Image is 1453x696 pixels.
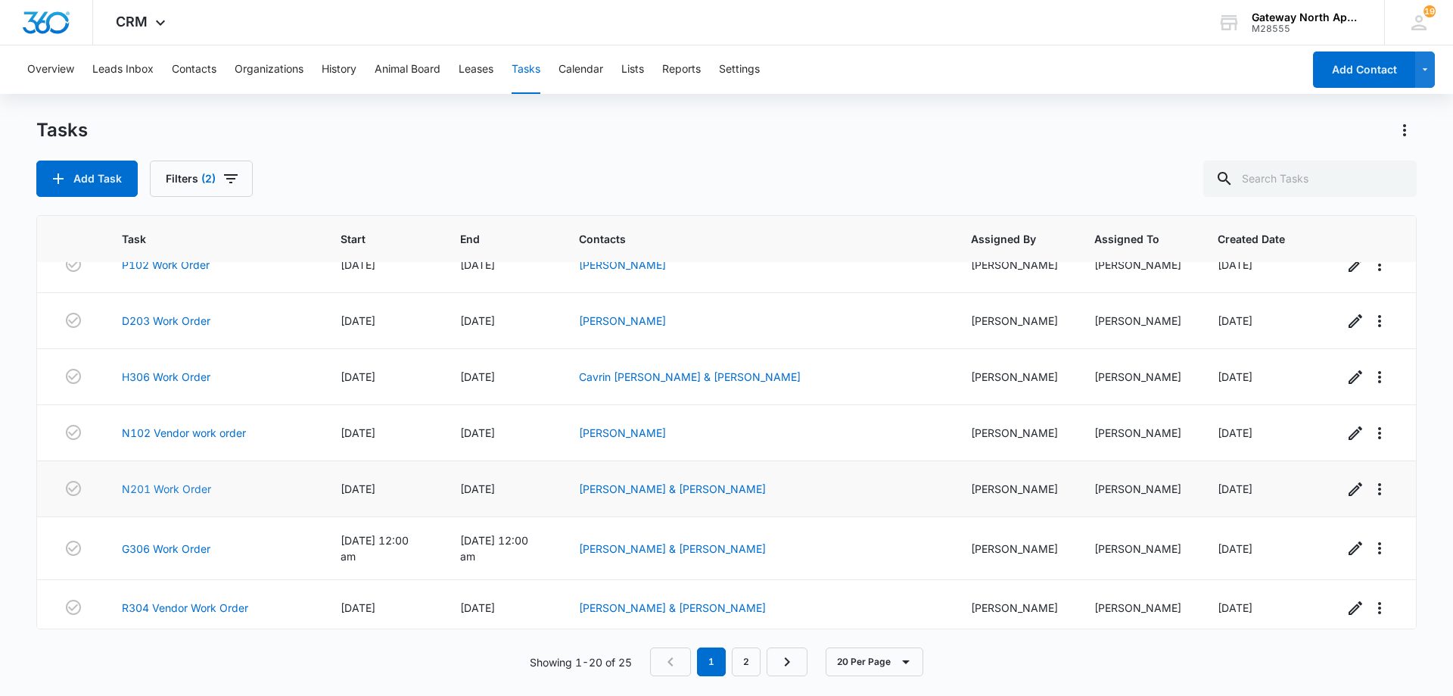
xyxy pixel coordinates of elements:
[1252,11,1362,23] div: account name
[460,534,528,563] span: [DATE] 12:00 am
[1218,601,1252,614] span: [DATE]
[341,370,375,383] span: [DATE]
[122,313,210,329] a: D203 Work Order
[341,426,375,439] span: [DATE]
[971,425,1058,441] div: [PERSON_NAME]
[826,648,923,676] button: 20 Per Page
[1094,231,1159,247] span: Assigned To
[235,45,303,94] button: Organizations
[1203,161,1417,197] input: Search Tasks
[530,654,632,670] p: Showing 1-20 of 25
[662,45,701,94] button: Reports
[971,600,1058,616] div: [PERSON_NAME]
[1094,257,1181,273] div: [PERSON_NAME]
[971,313,1058,329] div: [PERSON_NAME]
[459,45,493,94] button: Leases
[460,231,521,247] span: End
[1094,313,1181,329] div: [PERSON_NAME]
[650,648,807,676] nav: Pagination
[1218,426,1252,439] span: [DATE]
[1392,118,1417,142] button: Actions
[697,648,726,676] em: 1
[122,369,210,385] a: H306 Work Order
[579,482,766,495] a: [PERSON_NAME] & [PERSON_NAME]
[1218,482,1252,495] span: [DATE]
[460,370,495,383] span: [DATE]
[767,648,807,676] a: Next Page
[1218,370,1252,383] span: [DATE]
[122,231,282,247] span: Task
[1252,23,1362,34] div: account id
[460,482,495,495] span: [DATE]
[579,542,766,555] a: [PERSON_NAME] & [PERSON_NAME]
[512,45,540,94] button: Tasks
[36,161,138,197] button: Add Task
[1423,5,1436,17] span: 19
[122,257,210,273] a: P102 Work Order
[92,45,154,94] button: Leads Inbox
[1423,5,1436,17] div: notifications count
[322,45,356,94] button: History
[971,231,1036,247] span: Assigned By
[460,426,495,439] span: [DATE]
[1218,231,1285,247] span: Created Date
[1313,51,1415,88] button: Add Contact
[579,231,913,247] span: Contacts
[341,534,409,563] span: [DATE] 12:00 am
[1094,541,1181,557] div: [PERSON_NAME]
[579,258,666,271] a: [PERSON_NAME]
[558,45,603,94] button: Calendar
[116,14,148,30] span: CRM
[1218,258,1252,271] span: [DATE]
[460,601,495,614] span: [DATE]
[201,173,216,184] span: (2)
[172,45,216,94] button: Contacts
[122,481,211,497] a: N201 Work Order
[1094,600,1181,616] div: [PERSON_NAME]
[971,369,1058,385] div: [PERSON_NAME]
[971,541,1058,557] div: [PERSON_NAME]
[1094,425,1181,441] div: [PERSON_NAME]
[150,161,253,197] button: Filters(2)
[341,231,402,247] span: Start
[122,600,248,616] a: R304 Vendor Work Order
[579,601,766,614] a: [PERSON_NAME] & [PERSON_NAME]
[341,482,375,495] span: [DATE]
[341,258,375,271] span: [DATE]
[27,45,74,94] button: Overview
[732,648,761,676] a: Page 2
[579,370,801,383] a: Cavrin [PERSON_NAME] & [PERSON_NAME]
[971,257,1058,273] div: [PERSON_NAME]
[122,541,210,557] a: G306 Work Order
[621,45,644,94] button: Lists
[341,601,375,614] span: [DATE]
[375,45,440,94] button: Animal Board
[1094,481,1181,497] div: [PERSON_NAME]
[460,314,495,327] span: [DATE]
[122,425,246,441] a: N102 Vendor work order
[579,426,666,439] a: [PERSON_NAME]
[1094,369,1181,385] div: [PERSON_NAME]
[971,481,1058,497] div: [PERSON_NAME]
[1218,542,1252,555] span: [DATE]
[36,119,88,142] h1: Tasks
[1218,314,1252,327] span: [DATE]
[579,314,666,327] a: [PERSON_NAME]
[719,45,760,94] button: Settings
[460,258,495,271] span: [DATE]
[341,314,375,327] span: [DATE]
